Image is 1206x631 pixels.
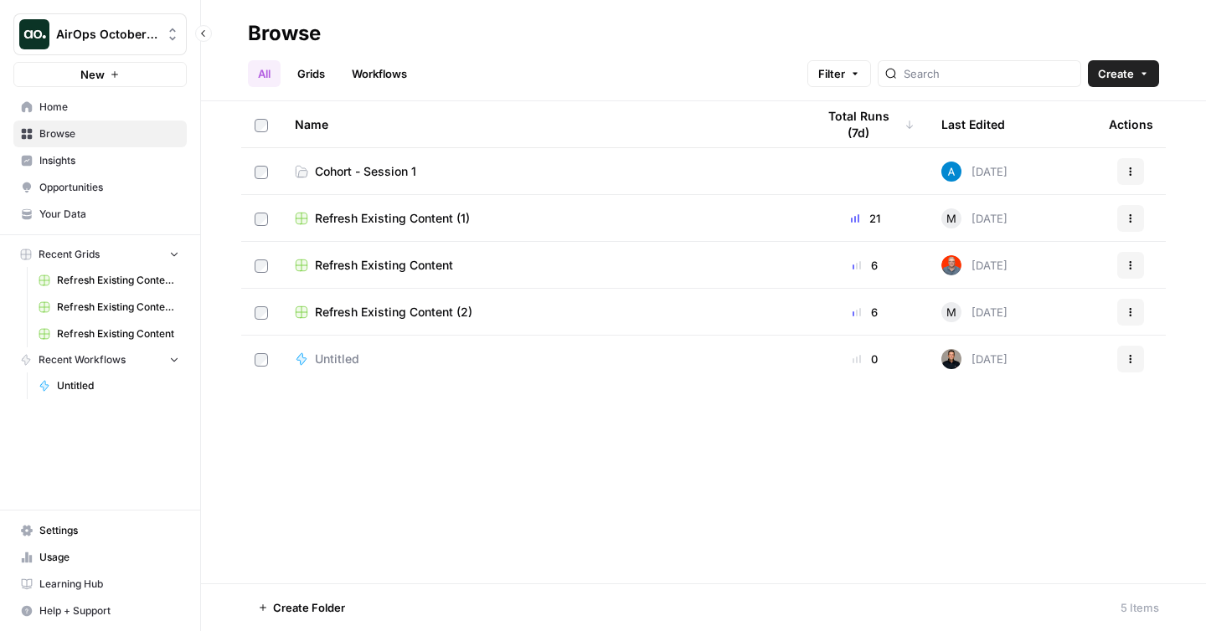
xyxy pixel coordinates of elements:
a: Settings [13,517,187,544]
div: Last Edited [941,101,1005,147]
span: AirOps October Cohort [56,26,157,43]
span: Home [39,100,179,115]
a: Untitled [31,372,187,399]
a: All [248,60,281,87]
span: Refresh Existing Content (1) [315,210,470,227]
a: Refresh Existing Content (1) [31,267,187,294]
span: Cohort - Session 1 [315,163,416,180]
span: Your Data [39,207,179,222]
span: Refresh Existing Content (2) [57,300,179,315]
span: Untitled [315,351,359,367]
a: Opportunities [13,174,187,201]
span: Recent Grids [39,247,100,262]
div: Total Runs (7d) [816,101,915,147]
a: Cohort - Session 1 [295,163,789,180]
div: 6 [816,257,915,274]
span: M [946,304,956,321]
span: Refresh Existing Content [57,326,179,341]
button: Create [1088,60,1159,87]
span: Insights [39,153,179,168]
span: Opportunities [39,180,179,195]
div: 0 [816,351,915,367]
span: Browse [39,126,179,141]
a: Refresh Existing Content (2) [31,294,187,321]
a: Insights [13,147,187,174]
span: Refresh Existing Content (2) [315,304,472,321]
a: Your Data [13,201,187,228]
button: Create Folder [248,594,355,621]
button: Help + Support [13,598,187,624]
span: Create Folder [273,599,345,616]
div: [DATE] [941,349,1008,369]
div: [DATE] [941,255,1008,275]
div: 6 [816,304,915,321]
div: [DATE] [941,302,1008,322]
div: [DATE] [941,162,1008,182]
img: AirOps October Cohort Logo [19,19,49,49]
a: Refresh Existing Content (2) [295,304,789,321]
a: Browse [13,121,187,147]
div: [DATE] [941,208,1008,228]
span: New [80,66,105,83]
a: Refresh Existing Content (1) [295,210,789,227]
button: Recent Grids [13,242,187,267]
div: Actions [1109,101,1153,147]
span: Refresh Existing Content [315,257,453,274]
a: Grids [287,60,335,87]
span: Untitled [57,378,179,393]
div: Browse [248,20,321,47]
button: Filter [807,60,871,87]
span: M [946,210,956,227]
span: Refresh Existing Content (1) [57,273,179,288]
span: Filter [818,65,845,82]
a: Refresh Existing Content [295,257,789,274]
a: Workflows [342,60,417,87]
div: 5 Items [1121,599,1159,616]
button: Recent Workflows [13,347,187,372]
button: Workspace: AirOps October Cohort [13,13,187,55]
a: Home [13,94,187,121]
span: Recent Workflows [39,352,126,367]
img: gakg5ozwg7i5ne5ujip7i34nl3nv [941,349,961,369]
a: Refresh Existing Content [31,321,187,347]
span: Settings [39,523,179,538]
div: Name [295,101,789,147]
div: 21 [816,210,915,227]
img: o3cqybgnmipr355j8nz4zpq1mc6x [941,162,961,182]
input: Search [904,65,1074,82]
span: Create [1098,65,1134,82]
button: New [13,62,187,87]
img: 698zlg3kfdwlkwrbrsgpwna4smrc [941,255,961,275]
span: Learning Hub [39,577,179,592]
span: Help + Support [39,603,179,618]
span: Usage [39,550,179,565]
a: Learning Hub [13,571,187,598]
a: Usage [13,544,187,571]
a: Untitled [295,351,789,367]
